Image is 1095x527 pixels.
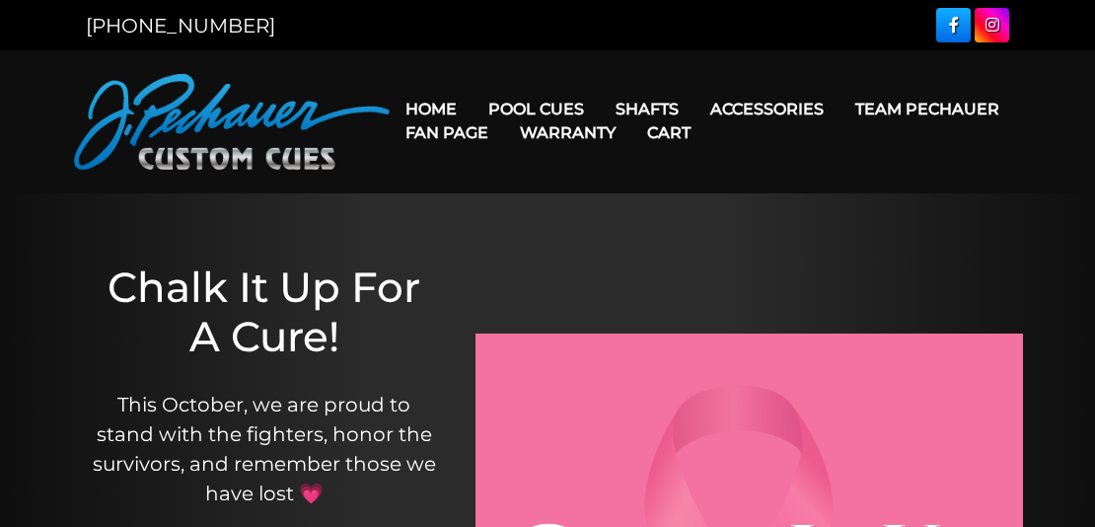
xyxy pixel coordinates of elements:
[92,263,436,362] h1: Chalk It Up For A Cure!
[473,84,600,134] a: Pool Cues
[86,14,275,38] a: [PHONE_NUMBER]
[839,84,1015,134] a: Team Pechauer
[600,84,694,134] a: Shafts
[694,84,839,134] a: Accessories
[504,108,631,158] a: Warranty
[74,74,390,170] img: Pechauer Custom Cues
[390,108,504,158] a: Fan Page
[631,108,706,158] a: Cart
[390,84,473,134] a: Home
